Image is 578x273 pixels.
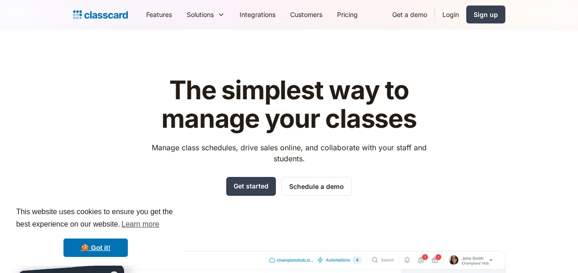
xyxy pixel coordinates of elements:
[187,10,214,19] div: Solutions
[385,4,435,25] a: Get a demo
[143,76,435,133] h1: The simplest way to manage your classes
[330,4,365,25] a: Pricing
[232,4,283,25] a: Integrations
[281,177,352,196] a: Schedule a demo
[143,142,435,164] p: Manage class schedules, drive sales online, and collaborate with your staff and students.
[73,8,128,21] a: home
[63,239,128,257] a: dismiss cookie message
[139,4,179,25] a: Features
[179,4,232,25] div: Solutions
[16,206,175,231] span: This website uses cookies to ensure you get the best experience on our website.
[7,198,184,266] div: cookieconsent
[435,4,466,25] a: Login
[226,177,276,196] a: Get started
[466,6,505,23] a: Sign up
[474,10,498,19] div: Sign up
[120,217,160,231] a: learn more about cookies
[283,4,330,25] a: Customers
